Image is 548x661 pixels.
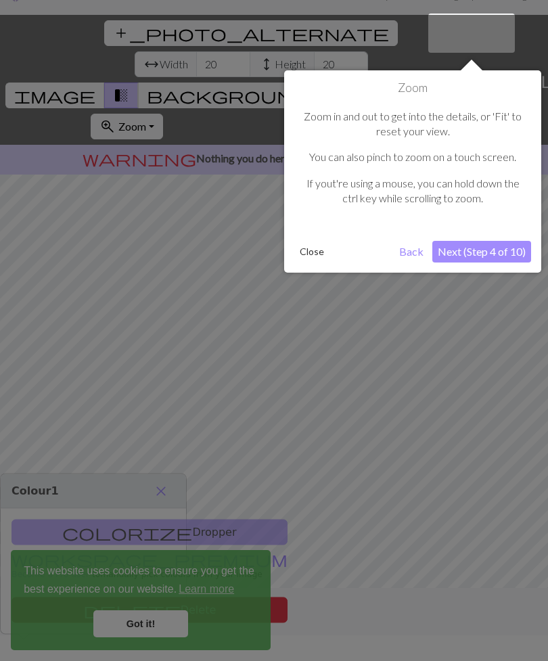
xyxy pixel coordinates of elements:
[301,109,524,139] p: Zoom in and out to get into the details, or 'Fit' to reset your view.
[432,241,531,263] button: Next (Step 4 of 10)
[301,150,524,164] p: You can also pinch to zoom on a touch screen.
[394,241,429,263] button: Back
[294,242,329,262] button: Close
[284,70,541,273] div: Zoom
[301,176,524,206] p: If yout're using a mouse, you can hold down the ctrl key while scrolling to zoom.
[294,81,531,95] h1: Zoom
